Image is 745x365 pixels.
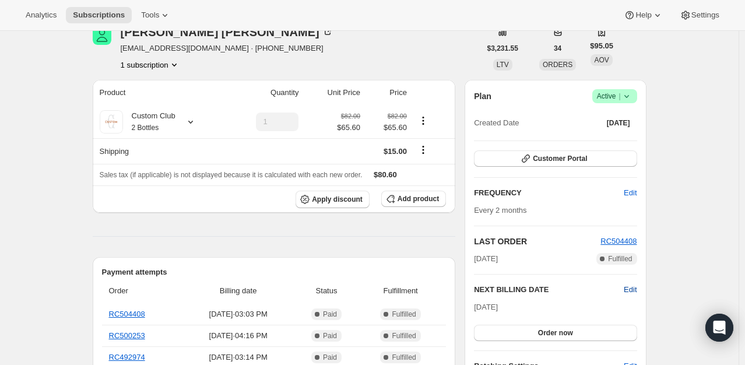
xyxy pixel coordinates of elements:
[109,310,145,318] a: RC504408
[298,285,355,297] span: Status
[367,122,407,134] span: $65.60
[102,278,182,304] th: Order
[600,236,637,247] button: RC504408
[121,59,180,71] button: Product actions
[600,237,637,245] a: RC504408
[398,194,439,203] span: Add product
[362,285,439,297] span: Fulfillment
[474,303,498,311] span: [DATE]
[109,331,145,340] a: RC500253
[364,80,410,106] th: Price
[474,150,637,167] button: Customer Portal
[624,284,637,296] button: Edit
[374,170,397,179] span: $80.60
[480,40,525,57] button: $3,231.55
[474,284,624,296] h2: NEXT BILLING DATE
[123,110,175,134] div: Custom Club
[617,184,644,202] button: Edit
[73,10,125,20] span: Subscriptions
[597,90,632,102] span: Active
[474,253,498,265] span: [DATE]
[619,92,620,101] span: |
[624,187,637,199] span: Edit
[296,191,370,208] button: Apply discount
[93,26,111,45] span: Bob Stashak
[185,352,291,363] span: [DATE] · 03:14 PM
[102,266,447,278] h2: Payment attempts
[134,7,178,23] button: Tools
[392,310,416,319] span: Fulfilled
[121,26,333,38] div: [PERSON_NAME] [PERSON_NAME]
[554,44,561,53] span: 34
[705,314,733,342] div: Open Intercom Messenger
[100,171,363,179] span: Sales tax (if applicable) is not displayed because it is calculated with each new order.
[141,10,159,20] span: Tools
[474,325,637,341] button: Order now
[392,331,416,341] span: Fulfilled
[617,7,670,23] button: Help
[93,138,226,164] th: Shipping
[608,254,632,264] span: Fulfilled
[66,7,132,23] button: Subscriptions
[323,310,337,319] span: Paid
[323,331,337,341] span: Paid
[538,328,573,338] span: Order now
[635,10,651,20] span: Help
[533,154,587,163] span: Customer Portal
[414,114,433,127] button: Product actions
[547,40,568,57] button: 34
[185,285,291,297] span: Billing date
[691,10,719,20] span: Settings
[607,118,630,128] span: [DATE]
[392,353,416,362] span: Fulfilled
[600,115,637,131] button: [DATE]
[474,206,526,215] span: Every 2 months
[93,80,226,106] th: Product
[19,7,64,23] button: Analytics
[474,236,600,247] h2: LAST ORDER
[226,80,302,106] th: Quantity
[341,113,360,120] small: $82.00
[594,56,609,64] span: AOV
[100,110,123,134] img: product img
[590,40,613,52] span: $95.05
[388,113,407,120] small: $82.00
[474,90,491,102] h2: Plan
[337,122,360,134] span: $65.60
[121,43,333,54] span: [EMAIL_ADDRESS][DOMAIN_NAME] · [PHONE_NUMBER]
[132,124,159,132] small: 2 Bottles
[323,353,337,362] span: Paid
[474,117,519,129] span: Created Date
[487,44,518,53] span: $3,231.55
[185,308,291,320] span: [DATE] · 03:03 PM
[673,7,726,23] button: Settings
[543,61,572,69] span: ORDERS
[381,191,446,207] button: Add product
[474,187,624,199] h2: FREQUENCY
[26,10,57,20] span: Analytics
[497,61,509,69] span: LTV
[302,80,364,106] th: Unit Price
[185,330,291,342] span: [DATE] · 04:16 PM
[414,143,433,156] button: Shipping actions
[384,147,407,156] span: $15.00
[312,195,363,204] span: Apply discount
[109,353,145,362] a: RC492974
